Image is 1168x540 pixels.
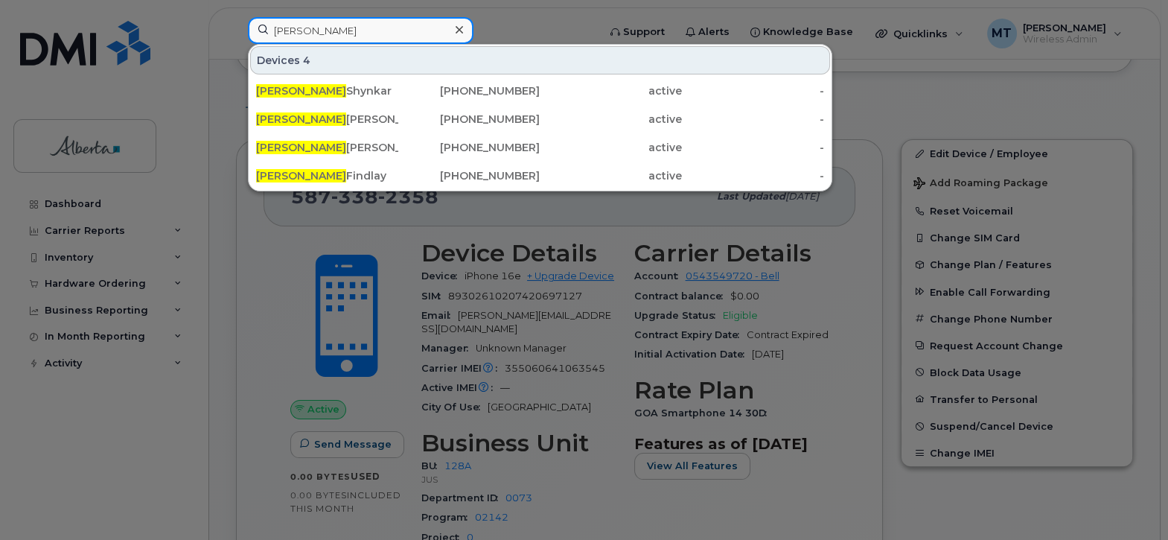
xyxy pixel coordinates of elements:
[682,168,824,183] div: -
[248,17,473,44] input: Find something...
[250,106,830,133] a: [PERSON_NAME][PERSON_NAME][PHONE_NUMBER]active-
[682,140,824,155] div: -
[682,83,824,98] div: -
[303,53,310,68] span: 4
[250,134,830,161] a: [PERSON_NAME][PERSON_NAME][PHONE_NUMBER]active-
[540,112,682,127] div: active
[398,168,540,183] div: [PHONE_NUMBER]
[256,112,346,126] span: [PERSON_NAME]
[540,140,682,155] div: active
[250,46,830,74] div: Devices
[256,169,346,182] span: [PERSON_NAME]
[540,168,682,183] div: active
[540,83,682,98] div: active
[250,162,830,189] a: [PERSON_NAME]Findlay[PHONE_NUMBER]active-
[256,112,398,127] div: [PERSON_NAME]
[256,83,398,98] div: Shynkar
[682,112,824,127] div: -
[250,77,830,104] a: [PERSON_NAME]Shynkar[PHONE_NUMBER]active-
[398,140,540,155] div: [PHONE_NUMBER]
[256,84,346,98] span: [PERSON_NAME]
[256,141,346,154] span: [PERSON_NAME]
[256,140,398,155] div: [PERSON_NAME]
[256,168,398,183] div: Findlay
[398,83,540,98] div: [PHONE_NUMBER]
[398,112,540,127] div: [PHONE_NUMBER]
